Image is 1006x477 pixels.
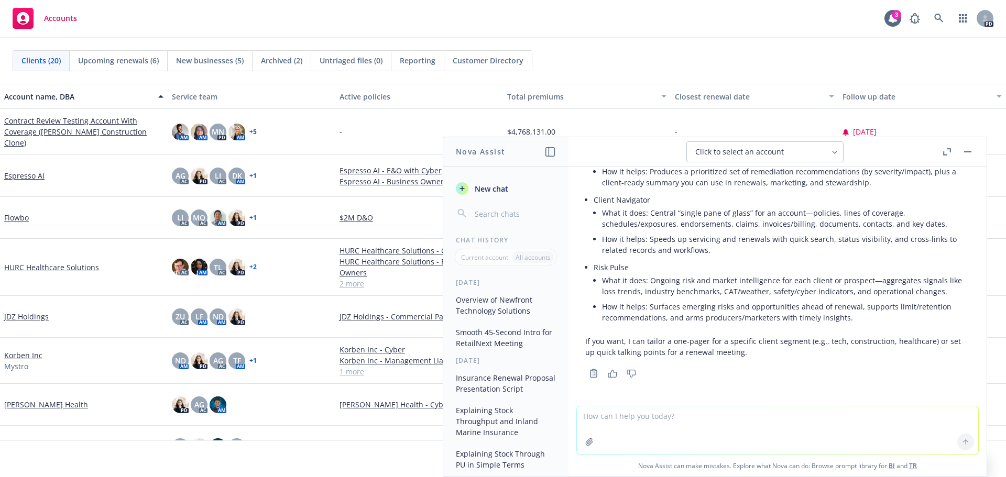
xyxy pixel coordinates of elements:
a: + 1 [249,173,257,179]
button: New chat [452,179,560,198]
div: [DATE] [443,356,568,365]
span: AG [176,170,185,181]
button: Explaining Stock Throughput and Inland Marine Insurance [452,402,560,441]
button: Thumbs down [623,366,640,381]
span: Click to select an account [695,147,784,157]
a: HURC Healthcare Solutions - Cyber [340,245,499,256]
svg: Copy to clipboard [589,369,598,378]
a: Korben Inc - Management Liability [340,355,499,366]
span: Accounts [44,14,77,23]
p: If you want, I can tailor a one‑pager for a specific client segment (e.g., tech, construction, he... [585,336,970,358]
span: Nova Assist can make mistakes. Explore what Nova can do: Browse prompt library for and [573,455,982,476]
span: Customer Directory [453,55,523,66]
a: + 1 [249,358,257,364]
a: JDZ Holdings - Commercial Package [340,311,499,322]
li: How it helps: Produces a prioritized set of remediation recommendations (by severity/impact), plu... [602,164,970,190]
a: HURC Healthcare Solutions [4,262,99,273]
li: What it does: Central “single pane of glass” for an account—policies, lines of coverage, schedule... [602,205,970,231]
button: Explaining Stock Through PU in Simple Terms [452,445,560,473]
span: MN [212,126,224,137]
a: Flowbo [4,212,29,223]
span: Reporting [400,55,435,66]
span: LI [177,212,183,223]
span: - [675,126,677,137]
span: DK [232,170,242,181]
span: AG [194,399,204,410]
p: Current account [461,253,508,262]
span: - [340,126,342,137]
button: Active policies [335,84,503,109]
img: photo [191,259,207,275]
li: What it does: Ongoing risk and market intelligence for each client or prospect—aggregates signals... [602,273,970,299]
p: Client Navigator [594,194,970,205]
h1: Nova Assist [456,146,505,157]
img: photo [191,124,207,140]
a: Search [928,8,949,29]
div: Service team [172,91,331,102]
div: Total premiums [507,91,655,102]
span: Mystro [4,361,28,372]
div: Chat History [443,236,568,245]
img: photo [191,438,207,455]
li: How it helps: Surfaces emerging risks and opportunities ahead of renewal, supports limit/retentio... [602,299,970,325]
img: photo [172,396,189,413]
a: $2M D&O [340,212,499,223]
a: TR [909,461,917,470]
img: photo [210,209,226,226]
span: LF [195,311,203,322]
a: HURC Healthcare Solutions - Business Owners [340,256,499,278]
p: All accounts [516,253,551,262]
a: Contract Review Testing Account With Coverage ([PERSON_NAME] Construction Clone) [4,115,163,148]
span: MQ [193,212,205,223]
span: Archived (2) [261,55,302,66]
span: ZU [176,311,185,322]
img: photo [210,396,226,413]
div: Follow up date [843,91,990,102]
img: photo [228,124,245,140]
img: photo [228,259,245,275]
img: photo [228,308,245,325]
a: + 5 [249,129,257,135]
img: photo [191,168,207,184]
a: [PERSON_NAME] Health - Cyber [340,399,499,410]
span: AG [213,355,223,366]
span: Clients (20) [21,55,61,66]
span: New chat [473,183,508,194]
button: Smooth 45-Second Intro for RetailNext Meeting [452,324,560,352]
li: How it helps: Speeds up servicing and renewals with quick search, status visibility, and cross‑li... [602,231,970,258]
div: Active policies [340,91,499,102]
a: JDZ Holdings [4,311,49,322]
span: Untriaged files (0) [320,55,382,66]
button: Follow up date [838,84,1006,109]
a: + 1 [249,215,257,221]
img: photo [228,209,245,226]
span: [DATE] [853,126,877,137]
div: Closest renewal date [675,91,823,102]
button: Overview of Newfront Technology Solutions [452,291,560,319]
a: + 2 [249,264,257,270]
span: Upcoming renewals (6) [78,55,159,66]
img: photo [191,352,207,369]
div: Account name, DBA [4,91,152,102]
a: BI [889,461,895,470]
span: ND [213,311,224,322]
span: TF [233,355,241,366]
a: Switch app [953,8,974,29]
a: Espresso AI - Business Owners [340,176,499,187]
a: 2 more [340,278,499,289]
a: Korben Inc [4,350,42,361]
a: Accounts [8,4,81,33]
a: Korben Inc - Cyber [340,344,499,355]
div: [DATE] [443,278,568,287]
input: Search chats [473,206,556,221]
img: photo [172,124,189,140]
a: 1 more [340,366,499,377]
button: Service team [168,84,335,109]
a: [PERSON_NAME] Health [4,399,88,410]
a: Espresso AI [4,170,45,181]
img: photo [210,438,226,455]
span: New businesses (5) [176,55,244,66]
button: Insurance Renewal Proposal Presentation Script [452,369,560,397]
img: photo [172,259,189,275]
button: Total premiums [503,84,671,109]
